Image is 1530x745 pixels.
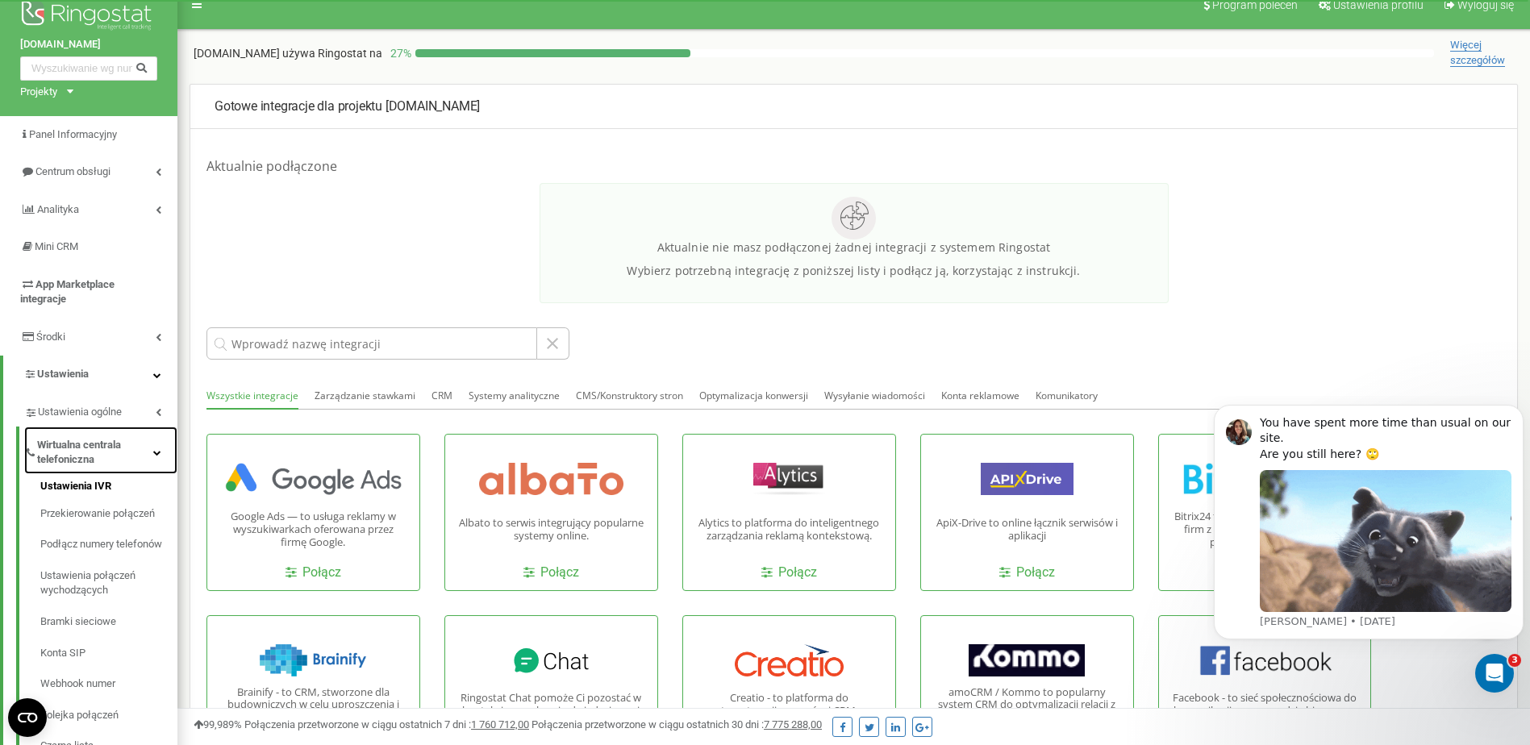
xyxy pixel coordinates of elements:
span: Połączenia przetworzone w ciągu ostatnich 30 dni : [532,718,822,730]
u: 1 760 712,00 [471,718,529,730]
a: Wirtualna centrala telefoniczna [24,427,177,474]
p: Brainify - to CRM, stworzone dla budowniczych w celu uproszczenia i zautomatyzowania codziennych ... [219,686,407,736]
p: Bitrix24 to popularny system CRM dla firm z narzędziami do zarządzania projektami i umowami. [1171,510,1359,548]
span: App Marketplace integracje [20,278,115,306]
button: Optymalizacja konwersji [699,384,808,408]
a: Połącz [761,564,817,582]
a: Kolejka połączeń [40,700,177,731]
p: Ringostat Chat pomoże Ci pozostać w kontakcie z osobami odwiedzającymi witrynę [457,692,645,730]
a: Połącz [523,564,579,582]
p: Google Ads — to usługa reklamy w wyszukiwarkach oferowana przez firmę Google. [219,510,407,548]
div: Projekty [20,85,57,100]
span: 99,989% [194,718,242,730]
span: używa Ringostat na [282,47,382,60]
a: Połącz [286,564,341,582]
p: Facebook - to sieć społecznościowa do komunikacji oraz narzędzie biznesowe do pozyskiwania klientów. [1171,692,1359,730]
span: Ustawienia ogólne [38,405,122,420]
p: ApiX-Drive to online łącznik serwisów i aplikacji [933,517,1121,542]
span: Analityka [37,203,79,215]
a: Ustawienia ogólne [24,393,177,427]
span: Ustawienia [37,368,89,380]
p: Alytics to platforma do inteligentnego zarządzania reklamą kontekstową. [695,517,883,542]
a: Ustawienia IVR [40,479,177,498]
u: 7 775 288,00 [764,718,822,730]
p: Albato to serwis integrujący popularne systemy online. [457,517,645,542]
a: Połącz [999,564,1055,582]
span: Więcej szczegółów [1450,39,1505,67]
span: Panel Informacyjny [29,128,117,140]
a: Webhook numer [40,668,177,700]
p: [DOMAIN_NAME] [215,98,1493,116]
p: Aktualnie nie masz podłączonej żadnej integracji z systemem Ringostat [540,239,1168,255]
span: Połączenia przetworzone w ciągu ostatnich 7 dni : [244,718,529,730]
span: Środki [36,331,65,343]
a: Ustawienia połączeń wychodzących [40,560,177,606]
p: [DOMAIN_NAME] [194,45,382,61]
p: Creatio - to platforma do automatyzacji procesów i CRM za pomocą technologii no-code. [695,692,883,730]
a: Podłącz numery telefonów [40,529,177,560]
button: CRM [431,384,452,408]
a: Bramki sieciowe [40,606,177,638]
button: Wysyłanie wiadomości [824,384,925,408]
button: Konta reklamowe [941,384,1019,408]
a: Ustawienia [3,356,177,393]
iframe: Intercom notifications wiadomość [1207,396,1530,701]
button: Wszystkie integracje [206,384,298,410]
a: [DOMAIN_NAME] [20,37,157,52]
h1: Aktualnie podłączone [206,157,1501,175]
button: Systemy analityczne [469,384,560,408]
button: Zarządzanie stawkami [315,384,415,408]
input: Wprowadź nazwę integracji [206,327,537,360]
span: 3 [1508,654,1521,667]
p: 27 % [382,45,415,61]
button: Komunikatory [1036,384,1098,408]
span: Gotowe integracje dla projektu [215,98,382,114]
iframe: Intercom live chat [1475,654,1514,693]
button: Open CMP widget [8,698,47,737]
a: Przekierowanie połączeń [40,498,177,530]
p: Wybierz potrzebną integrację z poniższej listy i podłącz ją, korzystając z instrukcji. [540,263,1168,278]
a: Konta SIP [40,638,177,669]
span: Centrum obsługi [35,165,110,177]
p: amoCRM / Kommo to popularny system CRM do optymalizacji relacji z klientami i automatyzacji dział... [933,686,1121,736]
input: Wyszukiwanie wg numeru [20,56,157,81]
span: Mini CRM [35,240,78,252]
button: CMS/Konstruktory stron [576,384,683,408]
span: Wirtualna centrala telefoniczna [37,438,153,468]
